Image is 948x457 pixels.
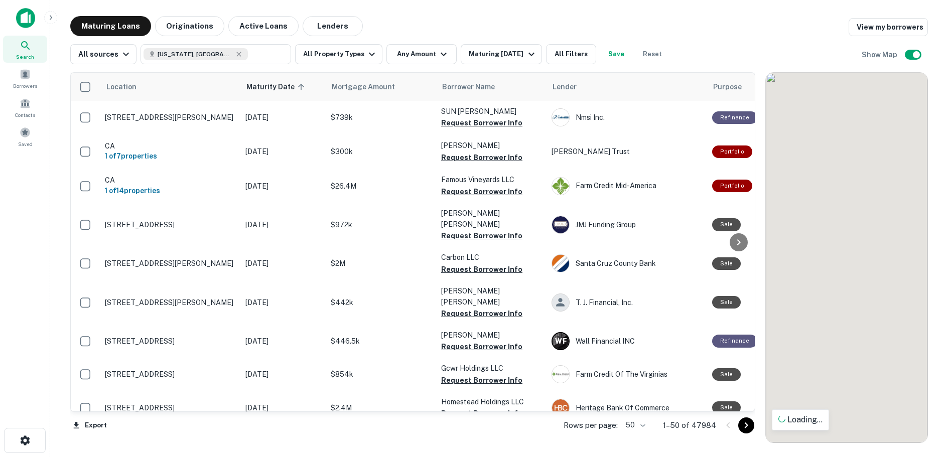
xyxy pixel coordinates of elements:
[712,335,757,347] div: This loan purpose was for refinancing
[105,403,235,412] p: [STREET_ADDRESS]
[441,285,541,308] p: [PERSON_NAME] [PERSON_NAME]
[78,48,132,60] div: All sources
[552,365,702,383] div: Farm Credit Of The Virginias
[712,296,741,309] div: Sale
[553,81,577,93] span: Lender
[441,341,522,353] button: Request Borrower Info
[441,396,541,407] p: Homestead Holdings LLC
[552,254,702,272] div: Santa Cruz County Bank
[105,259,235,268] p: [STREET_ADDRESS][PERSON_NAME]
[713,81,742,93] span: Purpose
[441,117,522,129] button: Request Borrower Info
[712,257,741,270] div: Sale
[555,336,567,347] p: W F
[552,108,702,126] div: Nmsi Inc.
[469,48,537,60] div: Maturing [DATE]
[636,44,668,64] button: Reset
[331,297,431,308] p: $442k
[552,293,702,312] div: T. J. Financial, Inc.
[245,112,321,123] p: [DATE]
[546,44,596,64] button: All Filters
[441,208,541,230] p: [PERSON_NAME] [PERSON_NAME]
[622,418,647,432] div: 50
[331,112,431,123] p: $739k
[441,186,522,198] button: Request Borrower Info
[303,16,363,36] button: Lenders
[712,401,741,414] div: Sale
[3,36,47,63] a: Search
[245,181,321,192] p: [DATE]
[552,216,569,233] img: picture
[738,417,754,433] button: Go to next page
[105,337,235,346] p: [STREET_ADDRESS]
[16,53,34,61] span: Search
[331,146,431,157] p: $300k
[13,82,37,90] span: Borrowers
[564,419,618,431] p: Rows per page:
[552,109,569,126] img: picture
[441,140,541,151] p: [PERSON_NAME]
[712,180,752,192] div: This is a portfolio loan with 14 properties
[331,258,431,269] p: $2M
[3,123,47,150] a: Saved
[105,220,235,229] p: [STREET_ADDRESS]
[106,81,137,93] span: Location
[245,336,321,347] p: [DATE]
[712,111,757,124] div: This loan purpose was for refinancing
[441,407,522,419] button: Request Borrower Info
[158,50,233,59] span: [US_STATE], [GEOGRAPHIC_DATA]
[70,418,109,433] button: Export
[552,146,702,157] p: [PERSON_NAME] Trust
[105,185,235,196] h6: 1 of 14 properties
[436,73,547,101] th: Borrower Name
[441,374,522,386] button: Request Borrower Info
[331,402,431,413] p: $2.4M
[105,298,235,307] p: [STREET_ADDRESS][PERSON_NAME]
[778,414,823,426] p: Loading...
[441,330,541,341] p: [PERSON_NAME]
[240,73,326,101] th: Maturity Date
[707,73,790,101] th: Purpose
[245,369,321,380] p: [DATE]
[15,111,35,119] span: Contacts
[441,363,541,374] p: Gcwr Holdings LLC
[766,73,927,442] div: 0 0
[663,419,716,431] p: 1–50 of 47984
[326,73,436,101] th: Mortgage Amount
[18,140,33,148] span: Saved
[552,178,569,195] img: picture
[552,216,702,234] div: JMJ Funding Group
[331,219,431,230] p: $972k
[331,336,431,347] p: $446.5k
[441,308,522,320] button: Request Borrower Info
[441,174,541,185] p: Famous Vineyards LLC
[105,141,235,150] p: CA
[16,8,35,28] img: capitalize-icon.png
[441,230,522,242] button: Request Borrower Info
[552,399,702,417] div: Heritage Bank Of Commerce
[105,113,235,122] p: [STREET_ADDRESS][PERSON_NAME]
[331,181,431,192] p: $26.4M
[441,106,541,117] p: SUN [PERSON_NAME]
[70,16,151,36] button: Maturing Loans
[70,44,137,64] button: All sources
[712,218,741,231] div: Sale
[245,297,321,308] p: [DATE]
[461,44,541,64] button: Maturing [DATE]
[849,18,928,36] a: View my borrowers
[712,368,741,381] div: Sale
[712,145,752,158] div: This is a portfolio loan with 7 properties
[3,65,47,92] a: Borrowers
[552,399,569,416] img: picture
[3,94,47,121] a: Contacts
[442,81,495,93] span: Borrower Name
[441,263,522,275] button: Request Borrower Info
[246,81,308,93] span: Maturity Date
[898,377,948,425] div: Chat Widget
[245,219,321,230] p: [DATE]
[100,73,240,101] th: Location
[245,402,321,413] p: [DATE]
